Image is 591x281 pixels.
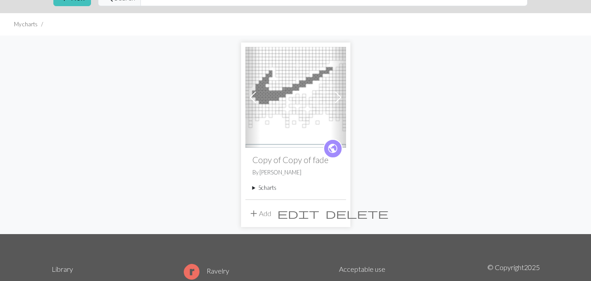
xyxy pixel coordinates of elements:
[327,142,338,155] span: public
[245,92,346,100] a: Cuff Fade
[252,155,339,165] h2: Copy of Copy of fade
[52,265,73,273] a: Library
[184,264,199,280] img: Ravelry logo
[323,139,343,158] a: public
[322,205,392,222] button: Delete
[252,184,339,192] summary: 5charts
[325,207,388,220] span: delete
[339,265,385,273] a: Acceptable use
[274,205,322,222] button: Edit
[184,267,229,275] a: Ravelry
[252,168,339,177] p: By [PERSON_NAME]
[14,20,38,28] li: My charts
[245,47,346,148] img: Cuff Fade
[327,140,338,157] i: public
[277,208,319,219] i: Edit
[277,207,319,220] span: edit
[248,207,259,220] span: add
[245,205,274,222] button: Add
